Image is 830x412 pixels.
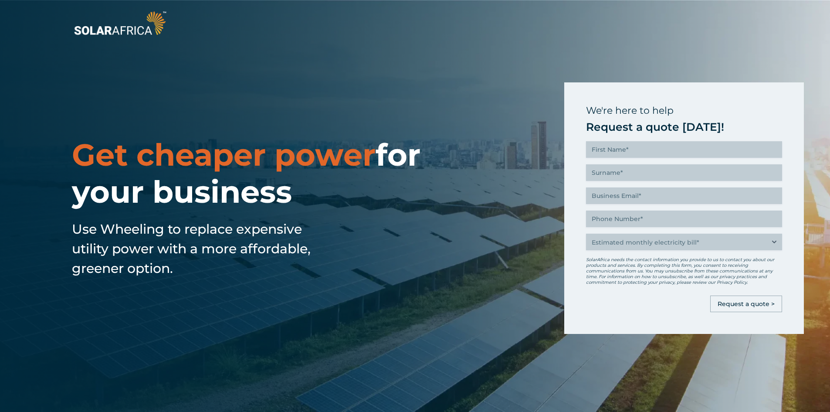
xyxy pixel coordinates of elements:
input: First Name* [586,141,782,158]
input: Surname* [586,164,782,181]
h5: Use Wheeling to replace expensive utility power with a more affordable, greener option. [72,219,325,278]
span: Get cheaper power [72,136,376,174]
p: We're here to help [586,102,782,119]
p: SolarAfrica needs the contact information you provide to us to contact you about our products and... [586,257,782,285]
input: Request a quote > [710,296,782,312]
input: Business Email* [586,187,782,204]
h1: for your business [72,136,434,211]
p: Request a quote [DATE]! [586,119,782,135]
input: Phone Number* [586,211,782,227]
